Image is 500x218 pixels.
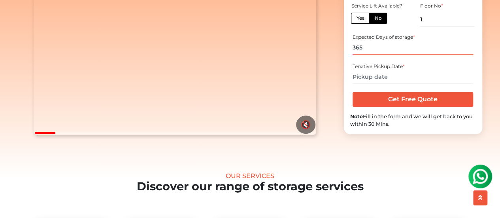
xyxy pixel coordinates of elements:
b: Note [350,114,363,119]
div: Expected Days of storage [353,34,473,41]
div: Service Lift Available? [351,2,406,9]
input: Ex: 365 [353,41,473,55]
div: Our Services [20,172,480,180]
label: Yes [351,13,369,24]
label: No [369,13,387,24]
div: Fill in the form and we will get back to you within 30 Mins. [350,113,476,128]
input: Get Free Quote [353,92,473,107]
div: Floor No [420,2,474,9]
input: Ex: 4 [420,13,474,27]
h2: Discover our range of storage services [20,180,480,193]
div: Tenative Pickup Date [353,63,473,70]
input: Pickup date [353,70,473,84]
button: scroll up [473,190,487,205]
img: whatsapp-icon.svg [8,8,24,24]
button: 🔇 [296,116,315,134]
